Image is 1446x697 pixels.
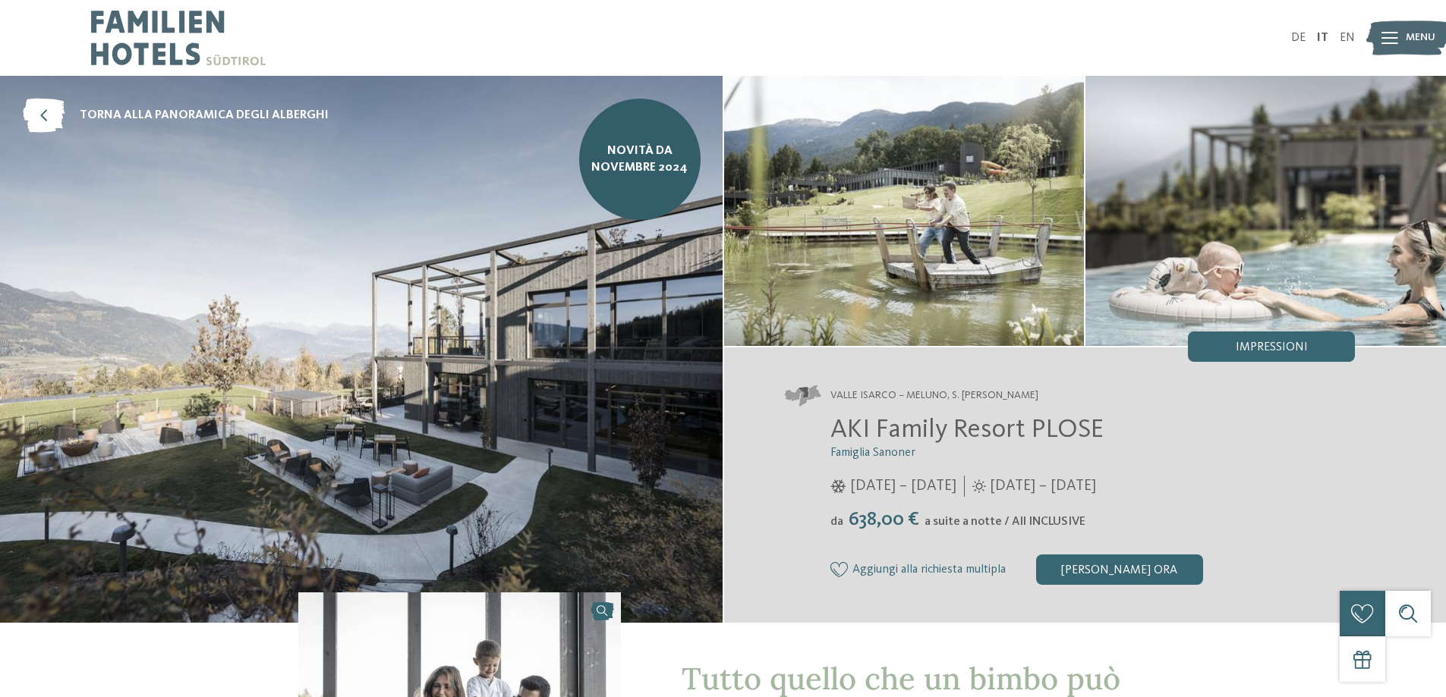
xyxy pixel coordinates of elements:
[925,516,1085,528] span: a suite a notte / All INCLUSIVE
[850,476,956,497] span: [DATE] – [DATE]
[830,388,1038,403] span: Valle Isarco – Meluno, S. [PERSON_NAME]
[830,479,846,493] i: Orari d'apertura inverno
[845,510,923,529] span: 638,00 €
[1085,76,1446,346] img: AKI: tutto quello che un bimbo può desiderare
[80,107,329,124] span: torna alla panoramica degli alberghi
[23,99,329,133] a: torna alla panoramica degli alberghi
[1340,32,1355,44] a: EN
[591,143,689,177] span: NOVITÀ da novembre 2024
[1236,341,1308,353] span: Impressioni
[852,564,1006,577] span: Aggiungi alla richiesta multipla
[1036,554,1203,585] div: [PERSON_NAME] ora
[1406,30,1435,46] span: Menu
[830,516,843,528] span: da
[830,447,915,459] span: Famiglia Sanoner
[830,416,1104,443] span: AKI Family Resort PLOSE
[1291,32,1306,44] a: DE
[1317,32,1328,44] a: IT
[990,476,1096,497] span: [DATE] – [DATE]
[972,479,986,493] i: Orari d'apertura estate
[724,76,1085,346] img: AKI: tutto quello che un bimbo può desiderare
